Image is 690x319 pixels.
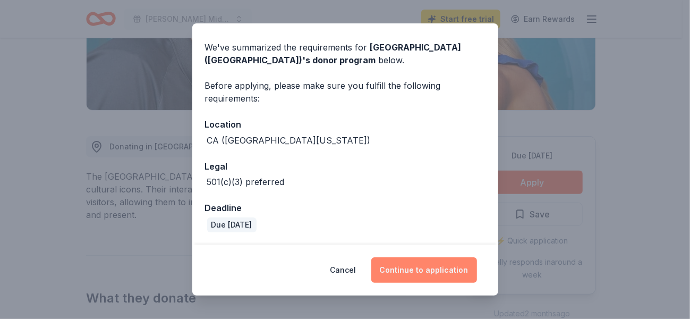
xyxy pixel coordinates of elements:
[207,217,257,232] div: Due [DATE]
[205,79,485,105] div: Before applying, please make sure you fulfill the following requirements:
[371,257,477,283] button: Continue to application
[205,41,485,66] div: We've summarized the requirements for below.
[330,257,356,283] button: Cancel
[205,201,485,215] div: Deadline
[207,134,371,147] div: CA ([GEOGRAPHIC_DATA][US_STATE])
[205,159,485,173] div: Legal
[207,175,285,188] div: 501(c)(3) preferred
[205,117,485,131] div: Location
